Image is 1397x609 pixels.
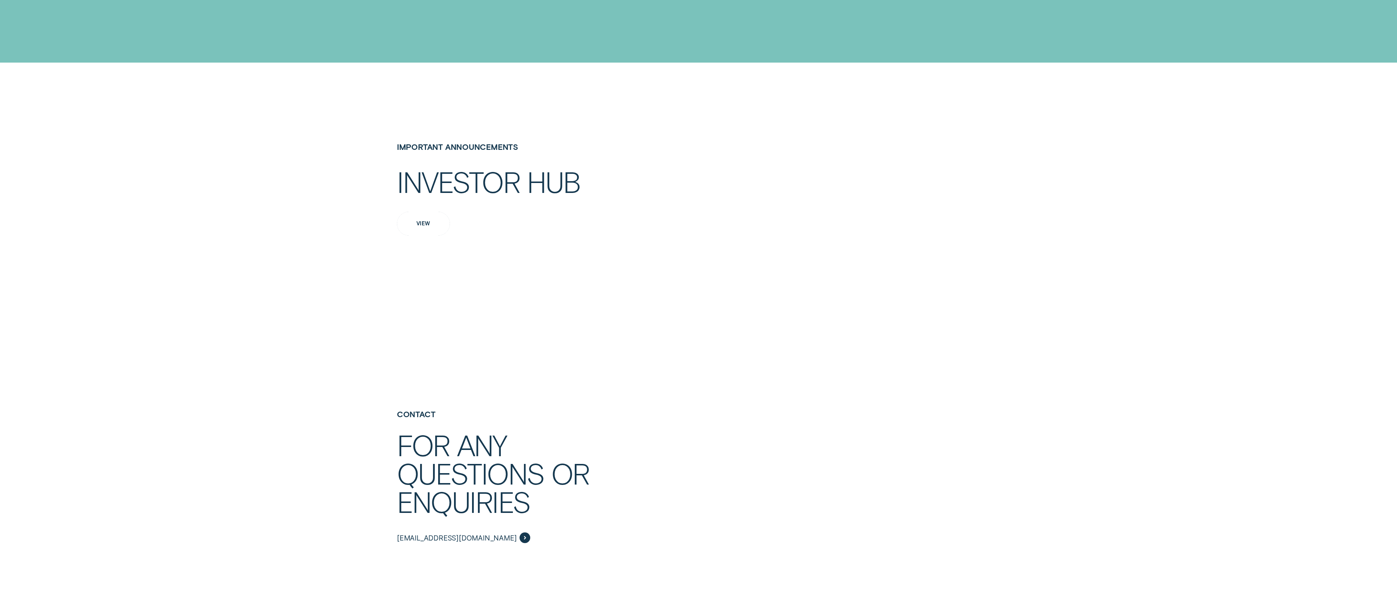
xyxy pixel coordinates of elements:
[397,532,530,543] a: investor@wisr.com.au
[397,409,694,431] h4: Contact
[397,142,643,151] h4: Important Announcements
[397,168,643,196] h2: Investor Hub
[397,431,659,532] h2: For any questions or enquiries
[416,221,430,226] div: View
[397,212,450,236] a: View
[397,534,517,542] span: [EMAIL_ADDRESS][DOMAIN_NAME]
